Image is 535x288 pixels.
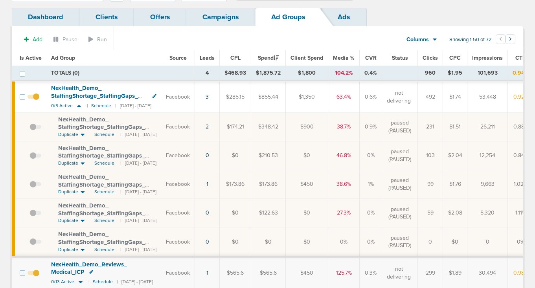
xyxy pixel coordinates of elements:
[382,141,418,170] td: paused (PAUSED)
[443,113,467,141] td: $1.51
[115,103,151,109] small: | [DATE] - [DATE]
[251,170,286,198] td: $173.86
[79,8,134,26] a: Clients
[449,37,492,43] span: Showing 1-50 of 72
[286,227,328,257] td: $0
[161,199,195,227] td: Facebook
[506,34,515,44] button: Go to next page
[328,113,360,141] td: 38.7%
[508,199,534,227] td: 1.11%
[134,8,186,26] a: Offers
[328,170,360,198] td: 38.6%
[58,202,145,232] span: NexHealth_ Demo_ StaffingShortage_ StaffingGaps_ Medical_ [DATE]?id=183&cmp_ id=9658047
[472,55,503,61] span: Impressions
[255,8,322,26] a: Ad Groups
[467,141,508,170] td: 12,254
[220,81,251,112] td: $285.15
[286,113,328,141] td: $900
[251,141,286,170] td: $210.53
[443,81,467,112] td: $1.74
[382,227,418,257] td: paused (PAUSED)
[443,227,467,257] td: $0
[161,227,195,257] td: Facebook
[418,170,443,198] td: 99
[392,55,408,61] span: Status
[120,160,156,167] small: | [DATE] - [DATE]
[418,66,443,81] td: 960
[508,66,534,81] td: 0.94%
[58,131,78,138] span: Duplicate
[20,55,42,61] span: Is Active
[443,170,467,198] td: $1.76
[328,141,360,170] td: 46.8%
[515,55,526,61] span: CTR
[360,170,382,198] td: 1%
[94,160,114,167] span: Schedule
[360,199,382,227] td: 0%
[365,55,377,61] span: CVR
[51,103,73,109] span: 0/5 Active
[443,141,467,170] td: $2.04
[206,238,209,245] a: 0
[94,246,114,253] span: Schedule
[360,66,382,81] td: 0.4%
[251,227,286,257] td: $0
[220,141,251,170] td: $0
[169,55,187,61] span: Source
[120,246,156,253] small: | [DATE] - [DATE]
[286,141,328,170] td: $0
[93,279,113,285] small: Schedule
[328,227,360,257] td: 0%
[206,270,208,276] a: 1
[206,152,209,159] a: 0
[387,89,411,105] span: not delivering
[328,199,360,227] td: 27.3%
[251,199,286,227] td: $122.63
[382,113,418,141] td: paused (PAUSED)
[120,217,156,224] small: | [DATE] - [DATE]
[406,36,429,44] span: Columns
[88,279,89,285] small: |
[508,170,534,198] td: 1.02%
[467,199,508,227] td: 5,320
[467,81,508,112] td: 53,448
[360,227,382,257] td: 0%
[251,113,286,141] td: $348.42
[58,116,145,146] span: NexHealth_ Demo_ StaffingShortage_ StaffingGaps_ Medical_ [DATE]?id=183&cmp_ id=9658047
[161,170,195,198] td: Facebook
[286,199,328,227] td: $0
[251,66,286,81] td: $1,875.72
[286,81,328,112] td: $1,350
[94,217,114,224] span: Schedule
[206,123,209,130] a: 2
[286,170,328,198] td: $450
[51,279,74,285] span: 0/13 Active
[161,81,195,112] td: Facebook
[12,8,79,26] a: Dashboard
[333,55,355,61] span: Media %
[360,113,382,141] td: 0.9%
[508,81,534,112] td: 0.92%
[258,55,279,61] span: Spend
[220,199,251,227] td: $0
[200,55,215,61] span: Leads
[508,141,534,170] td: 0.84%
[94,189,114,195] span: Schedule
[186,8,255,26] a: Campaigns
[418,199,443,227] td: 59
[51,55,75,61] span: Ad Group
[360,141,382,170] td: 0%
[443,66,467,81] td: $1.95
[51,261,127,276] span: NexHealth_ Demo_ Reviews_ Medical_ ICP
[467,227,508,257] td: 0
[467,113,508,141] td: 26,211
[496,35,515,45] ul: Pagination
[58,173,145,204] span: NexHealth_ Demo_ StaffingShortage_ StaffingGaps_ Medical_ [DATE]?id=183&cmp_ id=9658047
[220,170,251,198] td: $173.86
[58,189,78,195] span: Duplicate
[328,66,360,81] td: 104.2%
[58,231,145,261] span: NexHealth_ Demo_ StaffingShortage_ StaffingGaps_ Medical_ [DATE]?id=183&cmp_ id=9658047
[382,170,418,198] td: paused (PAUSED)
[58,246,78,253] span: Duplicate
[206,181,208,187] a: 1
